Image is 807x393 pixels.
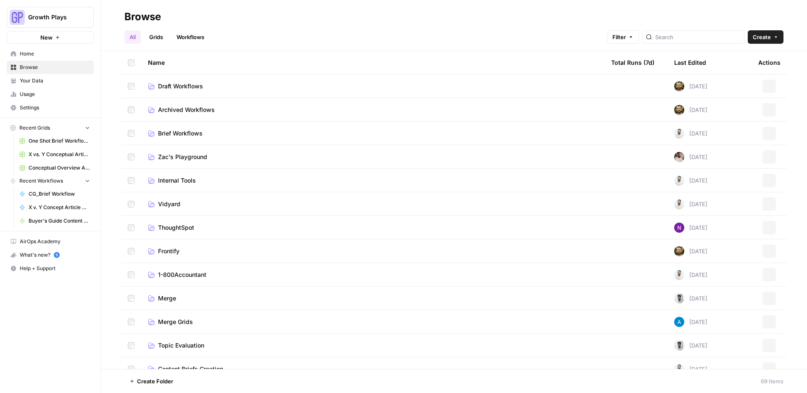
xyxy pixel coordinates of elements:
[144,30,168,44] a: Grids
[148,294,598,303] a: Merge
[674,128,707,138] div: [DATE]
[20,64,90,71] span: Browse
[655,33,741,41] input: Search
[20,90,90,98] span: Usage
[7,7,94,28] button: Workspace: Growth Plays
[148,176,598,185] a: Internal Tools
[674,152,684,162] img: 09vqwntjgx3gjwz4ea1r9l7sj8gc
[29,204,90,211] span: X v. Y Concept Article Generator
[674,246,707,256] div: [DATE]
[7,74,94,88] a: Your Data
[158,318,193,326] span: Merge Grids
[16,161,94,175] a: Conceptual Overview Article Grid
[19,124,50,132] span: Recent Grids
[16,187,94,201] a: CG_Brief Workflow
[674,199,684,209] img: odyn83o5p1wan4k8cy2vh2ud1j9q
[674,293,707,303] div: [DATE]
[158,223,194,232] span: ThoughtSpot
[29,151,90,158] span: X vs. Y Conceptual Articles
[674,175,684,186] img: odyn83o5p1wan4k8cy2vh2ud1j9q
[158,106,215,114] span: Archived Workflows
[758,51,781,74] div: Actions
[158,365,223,373] span: Content Briefs Creation
[148,51,598,74] div: Name
[7,175,94,187] button: Recent Workflows
[674,293,684,303] img: o8hgcv6hpqdh9lctxyvavr17wuhn
[148,129,598,138] a: Brief Workflows
[20,77,90,85] span: Your Data
[7,248,94,262] button: What's new? 5
[158,247,179,255] span: Frontify
[40,33,53,42] span: New
[674,128,684,138] img: odyn83o5p1wan4k8cy2vh2ud1j9q
[148,365,598,373] a: Content Briefs Creation
[158,200,180,208] span: Vidyard
[7,88,94,101] a: Usage
[674,81,707,91] div: [DATE]
[674,246,684,256] img: 7n9g0vcyosf9m799tx179q68c4d8
[54,252,60,258] a: 5
[148,82,598,90] a: Draft Workflows
[7,47,94,61] a: Home
[674,199,707,209] div: [DATE]
[7,249,93,261] div: What's new?
[674,105,707,115] div: [DATE]
[29,190,90,198] span: CG_Brief Workflow
[148,247,598,255] a: Frontify
[674,270,684,280] img: odyn83o5p1wan4k8cy2vh2ud1j9q
[28,13,79,21] span: Growth Plays
[674,223,684,233] img: kedmmdess6i2jj5txyq6cw0yj4oc
[148,200,598,208] a: Vidyard
[607,30,639,44] button: Filter
[674,152,707,162] div: [DATE]
[148,341,598,350] a: Topic Evaluation
[19,177,63,185] span: Recent Workflows
[20,238,90,245] span: AirOps Academy
[748,30,783,44] button: Create
[137,377,173,385] span: Create Folder
[158,341,204,350] span: Topic Evaluation
[55,253,58,257] text: 5
[158,82,203,90] span: Draft Workflows
[674,51,706,74] div: Last Edited
[16,134,94,148] a: One Shot Brief Workflow Grid
[674,364,684,374] img: odyn83o5p1wan4k8cy2vh2ud1j9q
[674,105,684,115] img: 7n9g0vcyosf9m799tx179q68c4d8
[148,223,598,232] a: ThoughtSpot
[674,223,707,233] div: [DATE]
[124,374,178,388] button: Create Folder
[16,201,94,214] a: X v. Y Concept Article Generator
[7,101,94,114] a: Settings
[7,61,94,74] a: Browse
[148,153,598,161] a: Zac's Playground
[16,148,94,161] a: X vs. Y Conceptual Articles
[29,164,90,172] span: Conceptual Overview Article Grid
[7,235,94,248] a: AirOps Academy
[158,153,207,161] span: Zac's Playground
[674,317,684,327] img: o3cqybgnmipr355j8nz4zpq1mc6x
[674,340,707,351] div: [DATE]
[16,214,94,228] a: Buyer's Guide Content Workflow - Gemini/[PERSON_NAME] Version
[124,10,161,24] div: Browse
[7,262,94,275] button: Help + Support
[20,50,90,58] span: Home
[124,30,141,44] a: All
[20,265,90,272] span: Help + Support
[148,271,598,279] a: 1-800Accountant
[674,270,707,280] div: [DATE]
[148,318,598,326] a: Merge Grids
[29,217,90,225] span: Buyer's Guide Content Workflow - Gemini/[PERSON_NAME] Version
[158,294,176,303] span: Merge
[158,271,206,279] span: 1-800Accountant
[158,129,203,138] span: Brief Workflows
[171,30,209,44] a: Workflows
[674,364,707,374] div: [DATE]
[753,33,771,41] span: Create
[20,104,90,112] span: Settings
[148,106,598,114] a: Archived Workflows
[611,51,654,74] div: Total Runs (7d)
[674,175,707,186] div: [DATE]
[674,340,684,351] img: o8hgcv6hpqdh9lctxyvavr17wuhn
[674,81,684,91] img: 7n9g0vcyosf9m799tx179q68c4d8
[158,176,196,185] span: Internal Tools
